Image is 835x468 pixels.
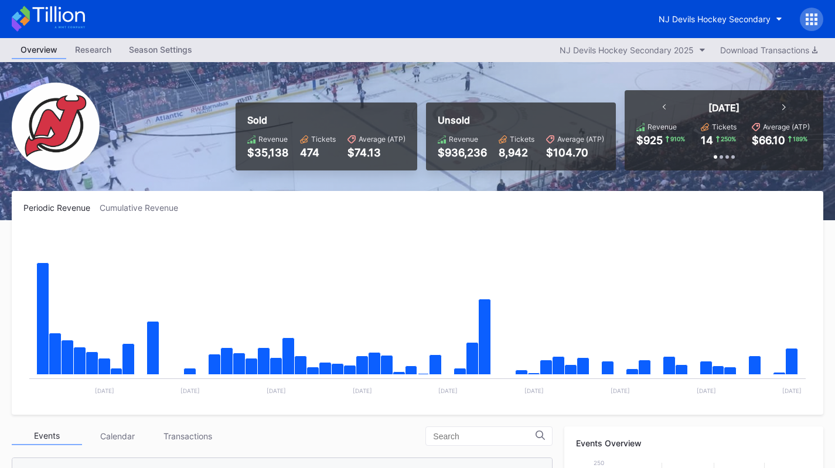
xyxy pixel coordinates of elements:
[12,427,82,445] div: Events
[782,387,802,394] text: [DATE]
[554,42,711,58] button: NJ Devils Hockey Secondary 2025
[499,146,534,159] div: 8,942
[120,41,201,59] a: Season Settings
[792,134,809,144] div: 189 %
[100,203,188,213] div: Cumulative Revenue
[347,146,405,159] div: $74.13
[557,135,604,144] div: Average (ATP)
[763,122,810,131] div: Average (ATP)
[510,135,534,144] div: Tickets
[12,83,100,170] img: NJ_Devils_Hockey_Secondary.png
[23,227,812,403] svg: Chart title
[311,135,336,144] div: Tickets
[353,387,372,394] text: [DATE]
[708,102,739,114] div: [DATE]
[82,427,152,445] div: Calendar
[438,387,458,394] text: [DATE]
[594,459,604,466] text: 250
[449,135,478,144] div: Revenue
[650,8,791,30] button: NJ Devils Hockey Secondary
[120,41,201,58] div: Season Settings
[247,146,288,159] div: $35,138
[720,134,737,144] div: 250 %
[576,438,812,448] div: Events Overview
[66,41,120,59] a: Research
[669,134,686,144] div: 910 %
[714,42,823,58] button: Download Transactions
[258,135,288,144] div: Revenue
[438,146,487,159] div: $936,236
[180,387,200,394] text: [DATE]
[659,14,771,24] div: NJ Devils Hockey Secondary
[524,387,544,394] text: [DATE]
[12,41,66,59] a: Overview
[752,134,785,146] div: $66.10
[647,122,677,131] div: Revenue
[697,387,716,394] text: [DATE]
[560,45,694,55] div: NJ Devils Hockey Secondary 2025
[611,387,630,394] text: [DATE]
[636,134,663,146] div: $925
[152,427,223,445] div: Transactions
[712,122,737,131] div: Tickets
[95,387,114,394] text: [DATE]
[546,146,604,159] div: $104.70
[23,203,100,213] div: Periodic Revenue
[438,114,604,126] div: Unsold
[433,432,536,441] input: Search
[720,45,817,55] div: Download Transactions
[359,135,405,144] div: Average (ATP)
[66,41,120,58] div: Research
[267,387,286,394] text: [DATE]
[701,134,713,146] div: 14
[247,114,405,126] div: Sold
[300,146,336,159] div: 474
